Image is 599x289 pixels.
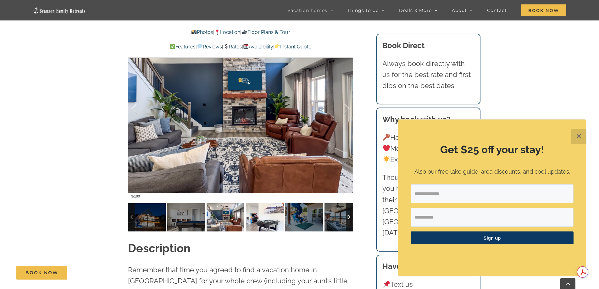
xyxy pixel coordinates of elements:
[285,203,323,231] img: 058-Skye-Retreat-Branson-Family-Retreats-Table-Rock-Lake-vacation-home-1622-scaled.jpg-nggid04189...
[246,203,284,231] img: 00-Skye-Retreat-at-Table-Rock-Lake-1043-scaled.jpg-nggid042766-ngg0dyn-120x90-00f0w010c011r110f11...
[521,4,566,16] span: Book Now
[241,29,290,35] a: Floor Plans & Tour
[382,114,474,125] h3: Why book with us?
[223,44,242,50] a: Rates
[191,29,213,35] a: Photos
[128,28,353,36] p: | |
[382,41,424,50] b: Book Direct
[167,203,205,231] img: 00-Skye-Retreat-at-Table-Rock-Lake-1040-scaled.jpg-nggid042764-ngg0dyn-120x90-00f0w010c011r110f11...
[25,270,58,275] span: Book Now
[128,242,191,255] strong: Description
[383,281,390,288] img: 📌
[383,156,390,163] img: 🌟
[411,184,574,203] input: Email Address
[33,7,86,14] img: Branson Family Retreats Logo
[571,129,586,144] button: Close
[347,8,379,13] span: Things to do
[411,167,574,176] p: Also our free lake guide, area discounts, and cool updates.
[224,44,229,49] img: 💲
[382,172,474,238] p: Thousands of families like you have trusted us with their vacations to [GEOGRAPHIC_DATA] and [GEO...
[243,44,273,50] a: Availability
[128,43,353,51] p: | | | |
[382,132,474,165] p: Hand-picked homes Memorable vacations Exceptional experience
[214,29,240,35] a: Location
[411,231,574,244] button: Sign up
[383,145,390,152] img: ❤️
[411,142,574,157] h2: Get $25 off your stay!
[170,44,175,49] img: ✅
[197,44,222,50] a: Reviews
[324,203,362,231] img: 054-Skye-Retreat-Branson-Family-Retreats-Table-Rock-Lake-vacation-home-1508-scaled.jpg-nggid04191...
[411,208,574,227] input: First Name
[16,266,67,280] a: Book Now
[275,44,311,50] a: Instant Quote
[287,8,327,13] span: Vacation homes
[411,252,574,259] p: ​
[399,8,432,13] span: Deals & More
[382,58,474,92] p: Always book directly with us for the best rate and first dibs on the best dates.
[170,44,196,50] a: Features
[383,134,390,141] img: 🔑
[215,30,220,35] img: 📍
[452,8,467,13] span: About
[207,203,244,231] img: Skye-Retreat-at-Table-Rock-Lake-3004-Edit-scaled.jpg-nggid042979-ngg0dyn-120x90-00f0w010c011r110f...
[191,30,197,35] img: 📸
[197,44,202,49] img: 💬
[382,262,445,271] strong: Have a question?
[275,44,280,49] img: 👉
[243,44,248,49] img: 📆
[242,30,247,35] img: 🎥
[487,8,507,13] span: Contact
[128,203,166,231] img: 078-Skye-Retreat-Branson-Family-Retreats-Table-Rock-Lake-vacation-home-1453-scaled.jpg-nggid04189...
